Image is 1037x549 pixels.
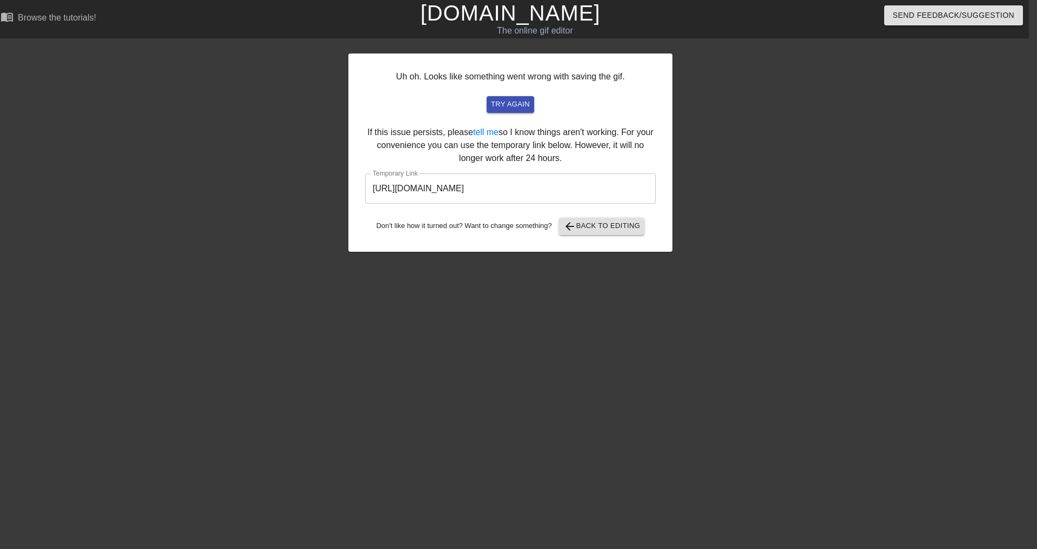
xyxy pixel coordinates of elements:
[420,1,600,25] a: [DOMAIN_NAME]
[1,10,14,23] span: menu_book
[884,5,1023,25] button: Send Feedback/Suggestion
[491,98,530,111] span: try again
[18,13,96,22] div: Browse the tutorials!
[559,218,645,235] button: Back to Editing
[893,9,1014,22] span: Send Feedback/Suggestion
[487,96,534,113] button: try again
[365,218,656,235] div: Don't like how it turned out? Want to change something?
[473,128,499,137] a: tell me
[343,24,727,37] div: The online gif editor
[1,10,96,27] a: Browse the tutorials!
[563,220,576,233] span: arrow_back
[348,53,672,252] div: Uh oh. Looks like something went wrong with saving the gif. If this issue persists, please so I k...
[365,173,656,204] input: bare
[563,220,641,233] span: Back to Editing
